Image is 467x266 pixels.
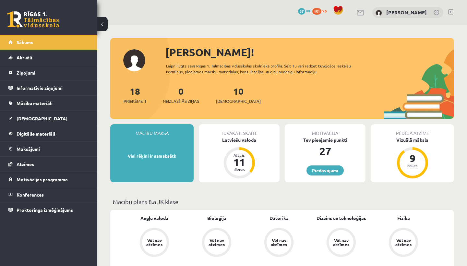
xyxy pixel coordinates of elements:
[17,192,44,198] span: Konferences
[8,172,89,187] a: Motivācijas programma
[17,39,33,45] span: Sākums
[269,215,289,222] a: Datorika
[140,215,168,222] a: Angļu valoda
[312,8,321,15] span: 151
[397,215,410,222] a: Fizika
[371,137,454,179] a: Vizuālā māksla 9 balles
[186,228,248,258] a: Vēl nav atzīmes
[403,163,422,167] div: balles
[165,44,454,60] div: [PERSON_NAME]!
[17,115,67,121] span: [DEMOGRAPHIC_DATA]
[208,238,226,247] div: Vēl nav atzīmes
[285,137,365,143] div: Tev pieejamie punkti
[113,197,451,206] p: Mācību plāns 8.a JK klase
[371,137,454,143] div: Vizuālā māksla
[372,228,435,258] a: Vēl nav atzīmes
[216,85,261,104] a: 10[DEMOGRAPHIC_DATA]
[230,153,249,157] div: Atlicis
[332,238,350,247] div: Vēl nav atzīmes
[17,54,32,60] span: Aktuāli
[394,238,413,247] div: Vēl nav atzīmes
[306,8,311,13] span: mP
[8,111,89,126] a: [DEMOGRAPHIC_DATA]
[199,137,280,179] a: Latviešu valoda Atlicis 11 dienas
[371,124,454,137] div: Pēdējā atzīme
[8,35,89,50] a: Sākums
[285,124,365,137] div: Motivācija
[199,124,280,137] div: Tuvākā ieskaite
[8,187,89,202] a: Konferences
[17,161,34,167] span: Atzīmes
[248,228,310,258] a: Vēl nav atzīmes
[317,215,366,222] a: Dizains un tehnoloģijas
[17,80,89,95] legend: Informatīvie ziņojumi
[7,11,59,28] a: Rīgas 1. Tālmācības vidusskola
[166,63,372,75] div: Laipni lūgts savā Rīgas 1. Tālmācības vidusskolas skolnieka profilā. Šeit Tu vari redzēt tuvojošo...
[312,8,330,13] a: 151 xp
[17,100,53,106] span: Mācību materiāli
[298,8,311,13] a: 27 mP
[17,141,89,156] legend: Maksājumi
[17,176,68,182] span: Motivācijas programma
[110,124,194,137] div: Mācību maksa
[376,10,382,16] img: Adriana Villa
[114,153,190,159] p: Visi rēķini ir samaksāti!
[230,157,249,167] div: 11
[163,98,199,104] span: Neizlasītās ziņas
[199,137,280,143] div: Latviešu valoda
[163,85,199,104] a: 0Neizlasītās ziņas
[17,207,73,213] span: Proktoringa izmēģinājums
[8,50,89,65] a: Aktuāli
[8,96,89,111] a: Mācību materiāli
[8,65,89,80] a: Ziņojumi
[306,165,344,175] a: Piedāvājumi
[123,228,186,258] a: Vēl nav atzīmes
[322,8,327,13] span: xp
[403,153,422,163] div: 9
[145,238,163,247] div: Vēl nav atzīmes
[124,98,146,104] span: Priekšmeti
[8,202,89,217] a: Proktoringa izmēģinājums
[17,131,55,137] span: Digitālie materiāli
[17,65,89,80] legend: Ziņojumi
[207,215,226,222] a: Bioloģija
[270,238,288,247] div: Vēl nav atzīmes
[8,80,89,95] a: Informatīvie ziņojumi
[8,157,89,172] a: Atzīmes
[8,126,89,141] a: Digitālie materiāli
[8,141,89,156] a: Maksājumi
[386,9,427,16] a: [PERSON_NAME]
[298,8,305,15] span: 27
[285,143,365,159] div: 27
[310,228,372,258] a: Vēl nav atzīmes
[216,98,261,104] span: [DEMOGRAPHIC_DATA]
[230,167,249,171] div: dienas
[124,85,146,104] a: 18Priekšmeti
